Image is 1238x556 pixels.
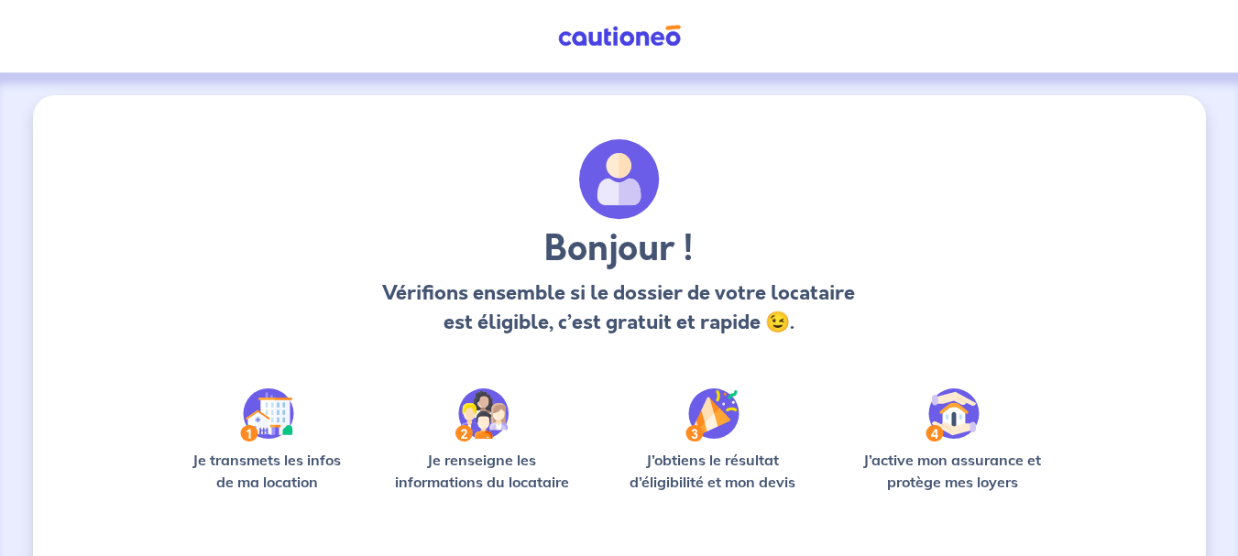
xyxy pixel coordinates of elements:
[384,449,581,493] p: Je renseigne les informations du locataire
[609,449,816,493] p: J’obtiens le résultat d’éligibilité et mon devis
[551,25,688,48] img: Cautioneo
[378,227,860,271] h3: Bonjour !
[180,449,355,493] p: Je transmets les infos de ma location
[926,388,980,442] img: /static/bfff1cf634d835d9112899e6a3df1a5d/Step-4.svg
[455,388,509,442] img: /static/c0a346edaed446bb123850d2d04ad552/Step-2.svg
[685,388,740,442] img: /static/f3e743aab9439237c3e2196e4328bba9/Step-3.svg
[378,278,860,337] p: Vérifions ensemble si le dossier de votre locataire est éligible, c’est gratuit et rapide 😉.
[240,388,294,442] img: /static/90a569abe86eec82015bcaae536bd8e6/Step-1.svg
[579,139,660,220] img: archivate
[846,449,1059,493] p: J’active mon assurance et protège mes loyers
